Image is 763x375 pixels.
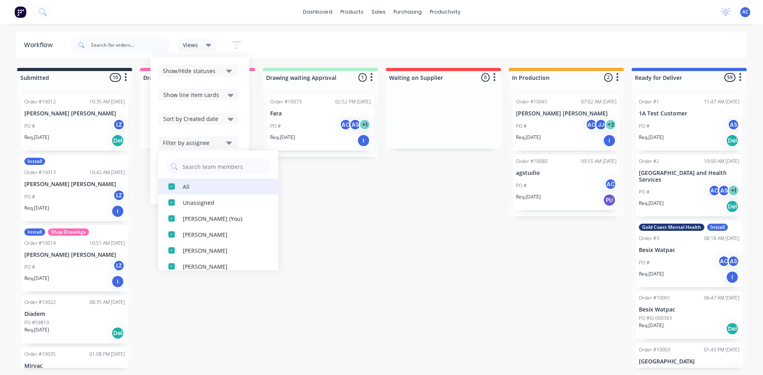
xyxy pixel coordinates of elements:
[704,98,739,105] div: 11:47 AM [DATE]
[516,182,527,189] p: PO #
[24,252,125,258] p: [PERSON_NAME] [PERSON_NAME]
[299,6,336,18] a: dashboard
[24,181,125,188] p: [PERSON_NAME] [PERSON_NAME]
[639,247,739,254] p: Besix Watpac
[639,123,650,130] p: PO #
[704,346,739,353] div: 01:43 PM [DATE]
[639,200,664,207] p: Req. [DATE]
[183,182,263,190] div: All
[270,134,295,141] p: Req. [DATE]
[516,98,548,105] div: Order #10041
[24,275,49,282] p: Req. [DATE]
[516,170,617,177] p: agstudio
[24,264,35,271] p: PO #
[605,119,617,131] div: + 2
[89,299,125,306] div: 08:35 AM [DATE]
[585,119,597,131] div: AC
[639,98,659,105] div: Order #1
[89,169,125,176] div: 10:42 AM [DATE]
[727,255,739,267] div: AS
[704,235,739,242] div: 08:18 AM [DATE]
[357,134,370,147] div: I
[639,306,739,313] p: Besix Watpac
[718,255,730,267] div: AC
[704,294,739,302] div: 06:47 AM [DATE]
[183,230,263,238] div: [PERSON_NAME]
[24,98,56,105] div: Order #10012
[639,110,739,117] p: 1A Test Customer
[89,240,125,247] div: 10:51 AM [DATE]
[603,134,616,147] div: I
[24,351,56,358] div: Order #10035
[639,322,664,329] p: Req. [DATE]
[516,193,541,200] p: Req. [DATE]
[270,98,302,105] div: Order #10073
[726,200,739,213] div: Del
[24,311,125,317] p: Diadem
[639,235,659,242] div: Order #3
[636,220,743,287] div: Gold Coast Mental HealthInstallOrder #308:18 AM [DATE]Besix WatpacPO #ACASReq.[DATE]I
[636,95,743,151] div: Order #111:47 AM [DATE]1A Test CustomerPO #ASReq.[DATE]Del
[111,327,124,339] div: Del
[581,158,617,165] div: 09:55 AM [DATE]
[111,134,124,147] div: Del
[158,65,238,77] button: Show/Hide statuses
[636,155,743,217] div: Order #210:00 AM [DATE][GEOGRAPHIC_DATA] and Health ServicesPO #ACAS+1Req.[DATE]Del
[742,8,749,16] span: AC
[335,98,371,105] div: 02:52 PM [DATE]
[727,119,739,131] div: AS
[389,6,426,18] div: purchasing
[336,6,368,18] div: products
[639,170,739,183] p: [GEOGRAPHIC_DATA] and Health Services
[726,271,739,284] div: I
[639,358,739,365] p: [GEOGRAPHIC_DATA]
[182,159,266,175] input: Search team members
[158,137,238,149] button: Filter by assignee
[89,98,125,105] div: 10:35 AM [DATE]
[24,169,56,176] div: Order #10013
[113,119,125,131] div: LZ
[513,155,620,210] div: Order #1008009:55 AM [DATE]agstudioPO #ACReq.[DATE]PU
[24,326,49,333] p: Req. [DATE]
[639,224,704,231] div: Gold Coast Mental Health
[639,346,670,353] div: Order #10003
[516,134,541,141] p: Req. [DATE]
[581,98,617,105] div: 07:02 AM [DATE]
[24,363,125,369] p: Mirvac
[708,185,720,196] div: AC
[113,260,125,272] div: LZ
[727,185,739,196] div: + 1
[516,158,548,165] div: Order #10080
[89,351,125,358] div: 01:08 PM [DATE]
[14,6,26,18] img: Factory
[368,6,389,18] div: sales
[21,225,128,292] div: InstallShop DrawingsOrder #1001410:51 AM [DATE][PERSON_NAME] [PERSON_NAME]PO #LZReq.[DATE]I
[24,158,45,165] div: Install
[24,299,56,306] div: Order #10022
[24,123,35,130] p: PO #
[516,110,617,117] p: [PERSON_NAME] [PERSON_NAME]
[163,139,223,147] div: Filter by assignee
[24,319,49,326] p: PO #59810
[24,193,35,200] p: PO #
[24,240,56,247] div: Order #10014
[91,37,170,53] input: Search for orders...
[340,119,352,131] div: AC
[636,291,743,339] div: Order #1000106:47 AM [DATE]Besix WatpacPO #SI-000393Req.[DATE]Del
[595,119,607,131] div: JJ
[513,95,620,151] div: Order #1004107:02 AM [DATE][PERSON_NAME] [PERSON_NAME]PO #ACJJ+2Req.[DATE]I
[24,40,57,50] div: Workflow
[270,110,371,117] p: Fara
[24,204,49,212] p: Req. [DATE]
[113,189,125,201] div: LZ
[639,134,664,141] p: Req. [DATE]
[639,158,659,165] div: Order #2
[639,315,672,322] p: PO #SI-000393
[605,178,617,190] div: AC
[183,214,263,222] div: [PERSON_NAME] (You)
[359,119,371,131] div: + 1
[21,95,128,151] div: Order #1001210:35 AM [DATE][PERSON_NAME] [PERSON_NAME]PO #LZReq.[DATE]Del
[270,123,281,130] p: PO #
[183,262,263,270] div: [PERSON_NAME]
[24,110,125,117] p: [PERSON_NAME] [PERSON_NAME]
